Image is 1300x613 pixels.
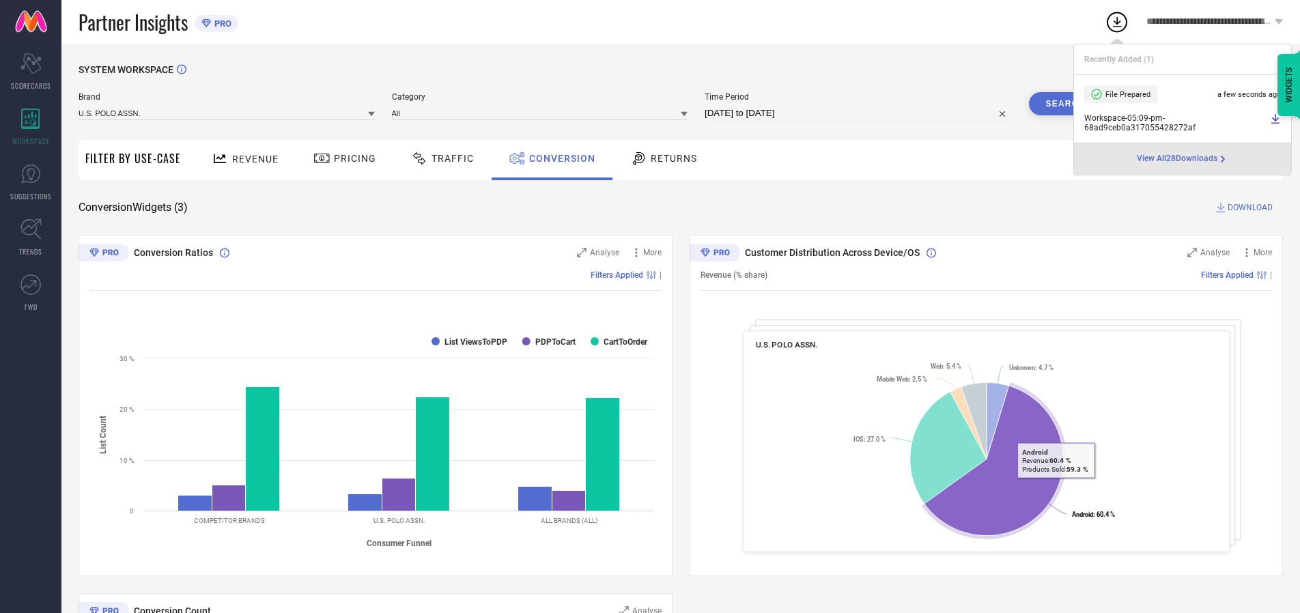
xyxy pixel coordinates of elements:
span: View All 28 Downloads [1137,154,1217,165]
text: CartToOrder [604,337,648,347]
span: Revenue [232,154,279,165]
span: | [660,270,662,280]
text: : 5.4 % [931,362,961,370]
text: PDPToCart [535,337,576,347]
span: Revenue (% share) [701,270,767,280]
span: SCORECARDS [11,81,51,91]
span: Partner Insights [79,8,188,36]
span: Conversion [529,153,595,164]
span: | [1270,270,1272,280]
span: More [643,248,662,257]
span: Customer Distribution Across Device/OS [745,247,920,258]
text: 10 % [119,457,134,464]
tspan: IOS [853,436,864,443]
div: Open download page [1137,154,1228,165]
text: COMPETITOR BRANDS [194,517,265,524]
span: DOWNLOAD [1228,201,1273,214]
a: Download [1270,113,1281,132]
span: Filters Applied [1201,270,1254,280]
svg: Zoom [577,248,587,257]
tspan: List Count [98,415,108,453]
div: Premium [690,244,740,264]
span: U.S. POLO ASSN. [755,340,817,350]
text: List ViewsToPDP [444,337,507,347]
span: PRO [211,18,231,29]
text: : 27.0 % [853,436,886,443]
span: SYSTEM WORKSPACE [79,64,173,75]
span: Analyse [1200,248,1230,257]
span: Workspace - 05:09-pm - 68ad9ceb0a317055428272af [1084,113,1267,132]
span: FWD [25,302,38,312]
input: Select time period [705,105,1012,122]
span: SUGGESTIONS [10,191,52,201]
span: Brand [79,92,375,102]
tspan: Web [931,362,943,370]
span: Time Period [705,92,1012,102]
span: Recently Added ( 1 ) [1084,55,1154,64]
tspan: Android [1071,511,1092,518]
text: : 2.5 % [877,375,927,383]
tspan: Consumer Funnel [367,539,432,548]
span: Filters Applied [591,270,643,280]
text: 0 [130,507,134,515]
text: ALL BRANDS (ALL) [541,517,597,524]
tspan: Mobile Web [877,375,909,383]
tspan: Unknown [1009,364,1035,371]
a: View All28Downloads [1137,154,1228,165]
button: Search [1029,92,1103,115]
span: Category [392,92,688,102]
text: : 4.7 % [1009,364,1054,371]
span: Returns [651,153,697,164]
div: Premium [79,244,129,264]
span: More [1254,248,1272,257]
span: Analyse [590,248,619,257]
text: 20 % [119,405,134,413]
text: : 60.4 % [1071,511,1114,518]
text: U.S. POLO ASSN. [373,517,425,524]
span: Filter By Use-Case [85,150,181,167]
span: Pricing [334,153,376,164]
span: File Prepared [1105,90,1150,99]
span: a few seconds ago [1217,90,1281,99]
span: WORKSPACE [12,136,50,146]
svg: Zoom [1187,248,1197,257]
span: Traffic [432,153,474,164]
span: Conversion Widgets ( 3 ) [79,201,188,214]
span: Conversion Ratios [134,247,213,258]
div: Open download list [1105,10,1129,34]
span: TRENDS [19,246,42,257]
text: 30 % [119,355,134,362]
